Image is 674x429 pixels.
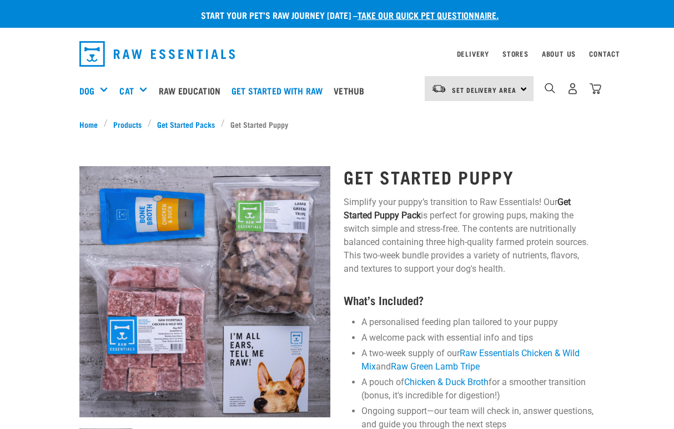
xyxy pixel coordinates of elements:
[344,196,595,276] p: Simplify your puppy’s transition to Raw Essentials! Our is perfect for growing pups, making the s...
[567,83,579,94] img: user.png
[71,37,603,71] nav: dropdown navigation
[452,88,516,92] span: Set Delivery Area
[344,197,571,221] strong: Get Started Puppy Pack
[344,297,424,303] strong: What’s Included?
[344,167,595,187] h1: Get Started Puppy
[361,316,595,329] li: A personalised feeding plan tailored to your puppy
[108,118,148,130] a: Products
[79,84,94,97] a: Dog
[361,347,595,373] li: A two-week supply of our and
[331,68,373,113] a: Vethub
[229,68,331,113] a: Get started with Raw
[152,118,221,130] a: Get Started Packs
[589,52,620,56] a: Contact
[361,331,595,345] li: A welcome pack with essential info and tips
[79,118,104,130] a: Home
[156,68,229,113] a: Raw Education
[404,377,489,387] a: Chicken & Duck Broth
[361,348,580,372] a: Raw Essentials Chicken & Wild Mix
[545,83,555,93] img: home-icon-1@2x.png
[391,361,480,372] a: Raw Green Lamb Tripe
[79,166,330,417] img: NPS Puppy Update
[79,118,595,130] nav: breadcrumbs
[457,52,489,56] a: Delivery
[119,84,133,97] a: Cat
[431,84,446,94] img: van-moving.png
[79,41,235,67] img: Raw Essentials Logo
[590,83,601,94] img: home-icon@2x.png
[358,12,499,17] a: take our quick pet questionnaire.
[542,52,576,56] a: About Us
[361,376,595,402] li: A pouch of for a smoother transition (bonus, it's incredible for digestion!)
[502,52,529,56] a: Stores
